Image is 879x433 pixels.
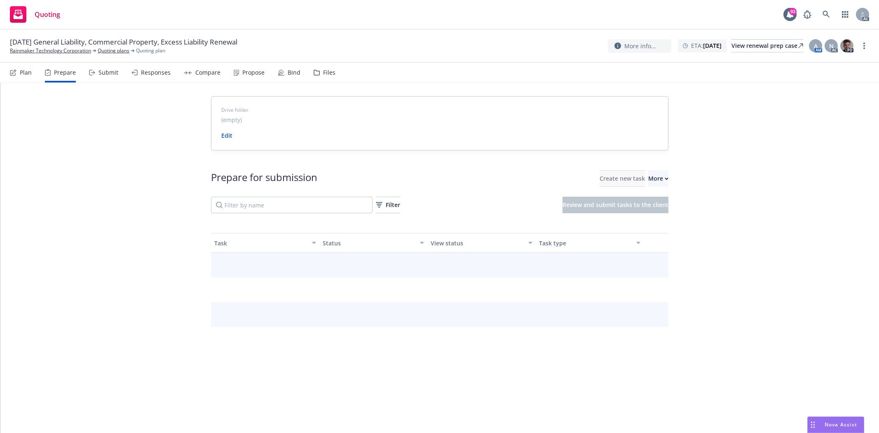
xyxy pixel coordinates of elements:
[98,69,118,76] div: Submit
[431,239,523,247] div: View status
[319,233,428,253] button: Status
[35,11,60,18] span: Quoting
[376,197,400,213] button: Filter
[808,417,818,433] div: Drag to move
[624,42,656,50] span: More info...
[703,42,722,49] strong: [DATE]
[427,233,536,253] button: View status
[825,421,857,428] span: Nova Assist
[600,170,645,187] button: Create new task
[10,47,91,54] a: Rainmaker Technology Corporation
[242,69,265,76] div: Propose
[221,106,658,114] span: Drive folder
[648,170,668,187] button: More
[840,39,853,52] img: photo
[376,197,400,213] div: Filter
[563,197,668,213] button: Review and submit tasks to the client
[536,233,644,253] button: Task type
[807,417,864,433] button: Nova Assist
[691,41,722,50] span: ETA :
[211,233,319,253] button: Task
[323,239,415,247] div: Status
[859,41,869,51] a: more
[789,8,797,15] div: 93
[54,69,76,76] div: Prepare
[814,42,818,50] span: A
[731,40,803,52] div: View renewal prep case
[600,174,645,182] span: Create new task
[818,6,834,23] a: Search
[288,69,300,76] div: Bind
[648,171,668,186] div: More
[563,201,668,209] span: Review and submit tasks to the client
[837,6,853,23] a: Switch app
[136,47,165,54] span: Quoting plan
[7,3,63,26] a: Quoting
[20,69,32,76] div: Plan
[731,39,803,52] a: View renewal prep case
[195,69,220,76] div: Compare
[141,69,171,76] div: Responses
[539,239,632,247] div: Task type
[221,115,242,124] span: (empty)
[211,170,317,187] div: Prepare for submission
[98,47,129,54] a: Quoting plans
[323,69,335,76] div: Files
[829,42,834,50] span: N
[211,197,373,213] input: Filter by name
[799,6,816,23] a: Report a Bug
[221,132,232,139] a: Edit
[214,239,307,247] div: Task
[10,37,237,47] span: [DATE] General Liability, Commercial Property, Excess Liability Renewal
[608,39,671,53] button: More info...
